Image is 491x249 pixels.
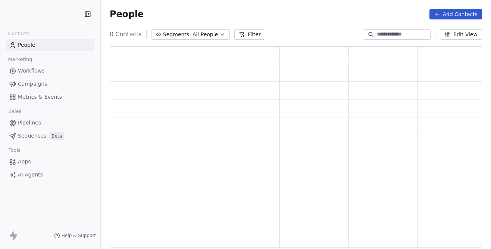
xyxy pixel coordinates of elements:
[6,130,94,142] a: SequencesBeta
[54,233,96,239] a: Help & Support
[5,145,24,156] span: Tools
[62,233,96,239] span: Help & Support
[193,31,218,39] span: All People
[18,93,62,101] span: Metrics & Events
[163,31,191,39] span: Segments:
[18,119,41,127] span: Pipelines
[6,156,94,168] a: Apps
[18,41,35,49] span: People
[234,29,265,40] button: Filter
[5,54,35,65] span: Marketing
[6,91,94,103] a: Metrics & Events
[49,132,64,140] span: Beta
[18,158,31,166] span: Apps
[18,67,45,75] span: Workflows
[6,78,94,90] a: Campaigns
[110,63,487,248] div: grid
[18,132,46,140] span: Sequences
[110,9,144,20] span: People
[6,65,94,77] a: Workflows
[18,171,43,179] span: AI Agents
[440,29,482,40] button: Edit View
[5,28,33,39] span: Contacts
[6,39,94,51] a: People
[6,117,94,129] a: Pipelines
[429,9,482,19] button: Add Contacts
[18,80,47,88] span: Campaigns
[110,30,142,39] span: 0 Contacts
[5,106,25,117] span: Sales
[6,169,94,181] a: AI Agents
